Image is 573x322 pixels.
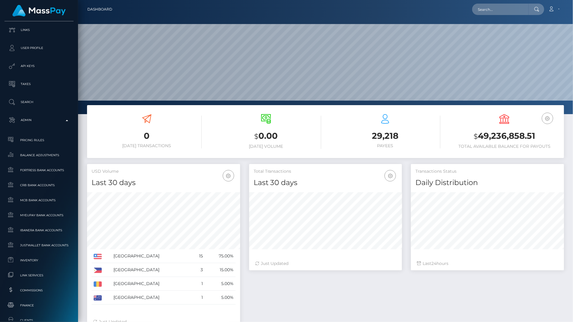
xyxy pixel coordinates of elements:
[92,178,236,188] h4: Last 30 days
[7,197,71,204] span: MCB Bank Accounts
[7,182,71,189] span: CRB Bank Accounts
[211,130,321,142] h3: 0.00
[254,169,398,175] h5: Total Transactions
[5,113,74,128] a: Admin
[5,209,74,222] a: MyEUPay Bank Accounts
[94,295,102,301] img: AU.png
[5,149,74,162] a: Balance Adjustments
[192,277,205,291] td: 1
[94,281,102,287] img: RO.png
[472,4,529,15] input: Search...
[5,254,74,267] a: Inventory
[87,3,112,16] a: Dashboard
[415,178,559,188] h4: Daily Distribution
[7,257,71,264] span: Inventory
[7,62,71,71] p: API Keys
[192,263,205,277] td: 3
[449,130,559,142] h3: 49,236,858.51
[7,302,71,309] span: Finance
[330,130,440,142] h3: 29,218
[205,277,235,291] td: 5.00%
[255,260,396,267] div: Just Updated
[5,41,74,56] a: User Profile
[111,263,192,277] td: [GEOGRAPHIC_DATA]
[7,287,71,294] span: Commissions
[7,116,71,125] p: Admin
[5,179,74,192] a: CRB Bank Accounts
[5,164,74,177] a: Fortress Bank Accounts
[7,212,71,219] span: MyEUPay Bank Accounts
[111,291,192,305] td: [GEOGRAPHIC_DATA]
[5,224,74,237] a: Ibanera Bank Accounts
[192,291,205,305] td: 1
[211,144,321,149] h6: [DATE] Volume
[205,291,235,305] td: 5.00%
[5,269,74,282] a: Link Services
[7,242,71,249] span: JustWallet Bank Accounts
[431,261,436,266] span: 24
[254,132,258,141] small: $
[5,23,74,38] a: Links
[12,5,66,17] img: MassPay Logo
[7,137,71,144] span: Pricing Rules
[205,249,235,263] td: 75.00%
[5,194,74,207] a: MCB Bank Accounts
[7,152,71,159] span: Balance Adjustments
[192,249,205,263] td: 15
[5,95,74,110] a: Search
[330,143,440,148] h6: Payees
[92,130,202,142] h3: 0
[7,167,71,174] span: Fortress Bank Accounts
[94,254,102,259] img: US.png
[7,98,71,107] p: Search
[415,169,559,175] h5: Transactions Status
[205,263,235,277] td: 15.00%
[111,249,192,263] td: [GEOGRAPHIC_DATA]
[5,284,74,297] a: Commissions
[92,143,202,148] h6: [DATE] Transactions
[5,59,74,74] a: API Keys
[7,26,71,35] p: Links
[5,77,74,92] a: Taxes
[92,169,236,175] h5: USD Volume
[94,268,102,273] img: PH.png
[254,178,398,188] h4: Last 30 days
[7,80,71,89] p: Taxes
[5,299,74,312] a: Finance
[111,277,192,291] td: [GEOGRAPHIC_DATA]
[5,134,74,147] a: Pricing Rules
[7,44,71,53] p: User Profile
[417,260,558,267] div: Last hours
[7,227,71,234] span: Ibanera Bank Accounts
[474,132,478,141] small: $
[5,239,74,252] a: JustWallet Bank Accounts
[7,272,71,279] span: Link Services
[449,144,559,149] h6: Total Available Balance for Payouts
